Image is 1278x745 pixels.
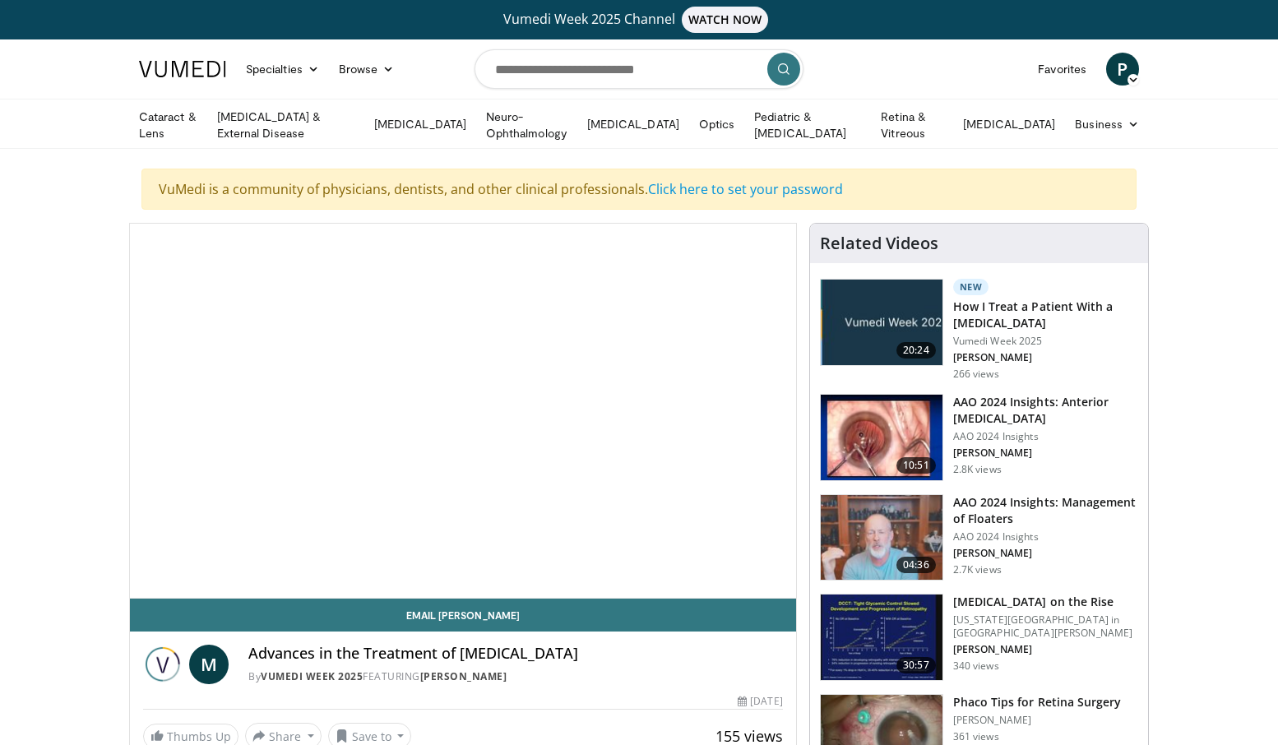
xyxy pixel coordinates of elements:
img: 8e655e61-78ac-4b3e-a4e7-f43113671c25.150x105_q85_crop-smart_upscale.jpg [821,495,942,581]
div: By FEATURING [248,669,783,684]
h3: How I Treat a Patient With a [MEDICAL_DATA] [953,298,1138,331]
h3: AAO 2024 Insights: Management of Floaters [953,494,1138,527]
a: Vumedi Week 2025 ChannelWATCH NOW [141,7,1137,33]
a: M [189,645,229,684]
p: [PERSON_NAME] [953,351,1138,364]
span: 30:57 [896,657,936,673]
p: [PERSON_NAME] [953,547,1138,560]
div: VuMedi is a community of physicians, dentists, and other clinical professionals. [141,169,1137,210]
img: 02d29458-18ce-4e7f-be78-7423ab9bdffd.jpg.150x105_q85_crop-smart_upscale.jpg [821,280,942,365]
p: 2.7K views [953,563,1002,576]
a: [MEDICAL_DATA] [953,108,1065,141]
video-js: Video Player [130,224,796,599]
a: [MEDICAL_DATA] [577,108,689,141]
div: [DATE] [738,694,782,709]
a: 20:24 New How I Treat a Patient With a [MEDICAL_DATA] Vumedi Week 2025 [PERSON_NAME] 266 views [820,279,1138,381]
a: [PERSON_NAME] [420,669,507,683]
p: [PERSON_NAME] [953,643,1138,656]
p: [US_STATE][GEOGRAPHIC_DATA] in [GEOGRAPHIC_DATA][PERSON_NAME] [953,613,1138,640]
p: 361 views [953,730,999,743]
h3: AAO 2024 Insights: Anterior [MEDICAL_DATA] [953,394,1138,427]
img: 4ce8c11a-29c2-4c44-a801-4e6d49003971.150x105_q85_crop-smart_upscale.jpg [821,595,942,680]
p: [PERSON_NAME] [953,447,1138,460]
a: 30:57 [MEDICAL_DATA] on the Rise [US_STATE][GEOGRAPHIC_DATA] in [GEOGRAPHIC_DATA][PERSON_NAME] [P... [820,594,1138,681]
a: 04:36 AAO 2024 Insights: Management of Floaters AAO 2024 Insights [PERSON_NAME] 2.7K views [820,494,1138,581]
a: P [1106,53,1139,86]
span: 04:36 [896,557,936,573]
a: Email [PERSON_NAME] [130,599,796,632]
input: Search topics, interventions [475,49,803,89]
a: [MEDICAL_DATA] & External Disease [207,109,364,141]
a: Vumedi Week 2025 [261,669,363,683]
a: Specialties [236,53,329,86]
p: AAO 2024 Insights [953,530,1138,544]
a: Click here to set your password [648,180,843,198]
h4: Advances in the Treatment of [MEDICAL_DATA] [248,645,783,663]
p: AAO 2024 Insights [953,430,1138,443]
p: [PERSON_NAME] [953,714,1122,727]
img: VuMedi Logo [139,61,226,77]
a: Neuro-Ophthalmology [476,109,577,141]
h3: [MEDICAL_DATA] on the Rise [953,594,1138,610]
a: Retina & Vitreous [871,109,953,141]
a: [MEDICAL_DATA] [364,108,476,141]
p: Vumedi Week 2025 [953,335,1138,348]
p: 266 views [953,368,999,381]
a: Browse [329,53,405,86]
h3: Phaco Tips for Retina Surgery [953,694,1122,710]
a: Optics [689,108,744,141]
a: Pediatric & [MEDICAL_DATA] [744,109,871,141]
a: Business [1065,108,1149,141]
span: 10:51 [896,457,936,474]
p: New [953,279,989,295]
span: 20:24 [896,342,936,359]
span: WATCH NOW [682,7,769,33]
a: Cataract & Lens [129,109,207,141]
h4: Related Videos [820,234,938,253]
img: fd942f01-32bb-45af-b226-b96b538a46e6.150x105_q85_crop-smart_upscale.jpg [821,395,942,480]
a: Favorites [1028,53,1096,86]
p: 340 views [953,659,999,673]
a: 10:51 AAO 2024 Insights: Anterior [MEDICAL_DATA] AAO 2024 Insights [PERSON_NAME] 2.8K views [820,394,1138,481]
p: 2.8K views [953,463,1002,476]
img: Vumedi Week 2025 [143,645,183,684]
